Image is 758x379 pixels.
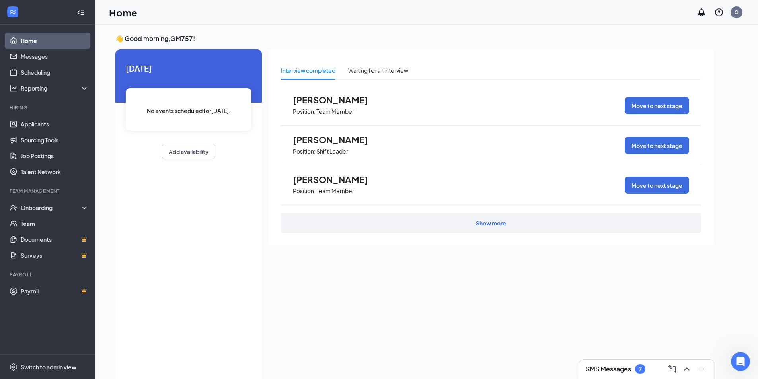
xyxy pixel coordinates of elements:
[126,62,251,74] span: [DATE]
[735,9,739,16] div: G
[316,108,354,115] p: Team Member
[21,363,76,371] div: Switch to admin view
[21,132,89,148] a: Sourcing Tools
[625,177,689,194] button: Move to next stage
[21,164,89,180] a: Talent Network
[21,216,89,231] a: Team
[625,97,689,114] button: Move to next stage
[21,204,82,212] div: Onboarding
[697,8,706,17] svg: Notifications
[293,148,316,155] p: Position:
[293,108,316,115] p: Position:
[695,363,707,375] button: Minimize
[281,66,335,75] div: Interview completed
[10,271,87,278] div: Payroll
[666,363,679,375] button: ComposeMessage
[21,231,89,247] a: DocumentsCrown
[10,188,87,194] div: Team Management
[21,64,89,80] a: Scheduling
[109,6,137,19] h1: Home
[625,137,689,154] button: Move to next stage
[147,106,231,115] span: No events scheduled for [DATE] .
[21,283,89,299] a: PayrollCrown
[10,363,18,371] svg: Settings
[21,49,89,64] a: Messages
[293,174,380,185] span: [PERSON_NAME]
[77,8,85,16] svg: Collapse
[10,104,87,111] div: Hiring
[682,364,692,374] svg: ChevronUp
[696,364,706,374] svg: Minimize
[731,352,750,371] iframe: Intercom live chat
[21,33,89,49] a: Home
[293,187,316,195] p: Position:
[668,364,677,374] svg: ComposeMessage
[316,187,354,195] p: Team Member
[162,144,215,159] button: Add availability
[21,84,89,92] div: Reporting
[21,247,89,263] a: SurveysCrown
[293,95,380,105] span: [PERSON_NAME]
[21,116,89,132] a: Applicants
[9,8,17,16] svg: WorkstreamLogo
[10,84,18,92] svg: Analysis
[639,366,642,373] div: 7
[10,204,18,212] svg: UserCheck
[21,148,89,164] a: Job Postings
[293,134,380,145] span: [PERSON_NAME]
[115,34,714,43] h3: 👋 Good morning, GM757 !
[348,66,408,75] div: Waiting for an interview
[476,219,506,227] div: Show more
[316,148,348,155] p: Shift Leader
[680,363,693,375] button: ChevronUp
[586,365,631,373] h3: SMS Messages
[714,8,724,17] svg: QuestionInfo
